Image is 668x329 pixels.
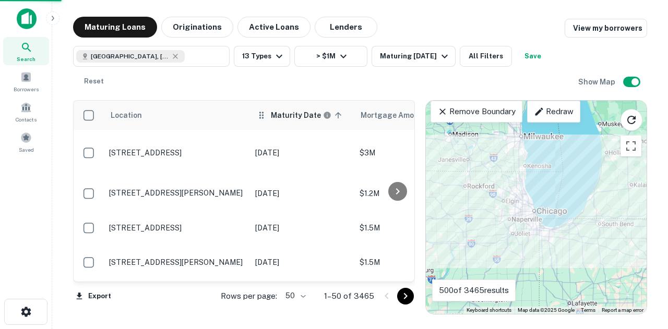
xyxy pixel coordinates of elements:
[109,258,245,267] p: [STREET_ADDRESS][PERSON_NAME]
[360,257,464,268] p: $1.5M
[281,288,307,303] div: 50
[581,307,595,313] a: Terms (opens in new tab)
[397,288,414,304] button: Go to next page
[578,76,617,88] h6: Show Map
[250,101,354,130] th: Maturity dates displayed may be estimated. Please contact the lender for the most accurate maturi...
[428,300,463,314] a: Open this area in Google Maps (opens a new window)
[460,46,512,67] button: All Filters
[534,105,573,118] p: Redraw
[621,136,641,156] button: Toggle fullscreen view
[428,300,463,314] img: Google
[439,284,509,297] p: 500 of 3465 results
[565,19,647,38] a: View my borrowers
[271,109,331,121] div: Maturity dates displayed may be estimated. Please contact the lender for the most accurate maturi...
[324,290,374,302] p: 1–50 of 3465
[518,307,575,313] span: Map data ©2025 Google
[380,50,451,63] div: Maturing [DATE]
[73,288,114,304] button: Export
[19,145,34,154] span: Saved
[3,128,49,156] a: Saved
[271,109,345,121] span: Maturity dates displayed may be estimated. Please contact the lender for the most accurate maturi...
[255,222,349,234] p: [DATE]
[255,147,349,159] p: [DATE]
[237,17,311,38] button: Active Loans
[109,223,245,233] p: [STREET_ADDRESS]
[255,188,349,199] p: [DATE]
[271,109,321,121] h6: Maturity Date
[315,17,377,38] button: Lenders
[467,307,511,314] button: Keyboard shortcuts
[361,109,440,121] span: Mortgage Amount
[3,67,49,95] a: Borrowers
[372,46,456,67] button: Maturing [DATE]
[234,46,290,67] button: 13 Types
[109,148,245,157] p: [STREET_ADDRESS]
[109,188,245,198] p: [STREET_ADDRESS][PERSON_NAME]
[616,246,668,296] iframe: Chat Widget
[77,71,111,92] button: Reset
[3,37,49,65] a: Search
[110,109,156,121] span: Location
[255,257,349,268] p: [DATE]
[621,109,642,131] button: Reload search area
[17,8,37,29] img: capitalize-icon.png
[17,55,35,63] span: Search
[426,101,647,314] div: 0
[16,115,37,124] span: Contacts
[294,46,367,67] button: > $1M
[104,101,250,130] th: Location
[602,307,643,313] a: Report a map error
[360,188,464,199] p: $1.2M
[354,101,469,130] th: Mortgage Amount
[73,17,157,38] button: Maturing Loans
[437,105,515,118] p: Remove Boundary
[360,222,464,234] p: $1.5M
[161,17,233,38] button: Originations
[91,52,169,61] span: [GEOGRAPHIC_DATA], [GEOGRAPHIC_DATA], [GEOGRAPHIC_DATA]
[516,46,550,67] button: Save your search to get updates of matches that match your search criteria.
[14,85,39,93] span: Borrowers
[221,290,277,302] p: Rows per page:
[360,147,464,159] p: $3M
[3,98,49,126] a: Contacts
